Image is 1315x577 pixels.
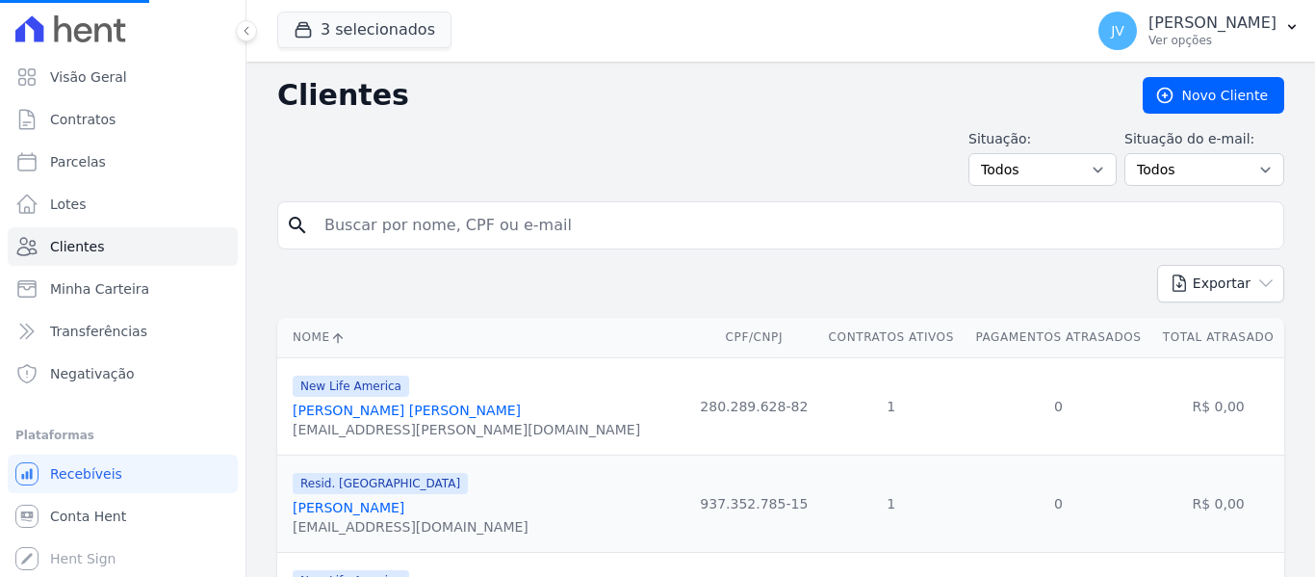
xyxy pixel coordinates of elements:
[1124,129,1284,149] label: Situação do e-mail:
[1152,357,1284,455] td: R$ 0,00
[50,195,87,214] span: Lotes
[50,110,116,129] span: Contratos
[8,455,238,493] a: Recebíveis
[1152,455,1284,552] td: R$ 0,00
[8,58,238,96] a: Visão Geral
[1148,13,1276,33] p: [PERSON_NAME]
[1148,33,1276,48] p: Ver opções
[965,357,1152,455] td: 0
[50,507,126,526] span: Conta Hent
[15,424,230,447] div: Plataformas
[8,227,238,266] a: Clientes
[313,206,1276,245] input: Buscar por nome, CPF ou e-mail
[293,517,529,537] div: [EMAIL_ADDRESS][DOMAIN_NAME]
[277,12,451,48] button: 3 selecionados
[50,152,106,171] span: Parcelas
[293,420,640,439] div: [EMAIL_ADDRESS][PERSON_NAME][DOMAIN_NAME]
[50,279,149,299] span: Minha Carteira
[1143,77,1284,114] a: Novo Cliente
[293,473,468,494] span: Resid. [GEOGRAPHIC_DATA]
[293,500,404,515] a: [PERSON_NAME]
[50,364,135,383] span: Negativação
[690,455,818,552] td: 937.352.785-15
[277,78,1112,113] h2: Clientes
[8,143,238,181] a: Parcelas
[1157,265,1284,302] button: Exportar
[50,464,122,484] span: Recebíveis
[965,318,1152,357] th: Pagamentos Atrasados
[50,237,104,256] span: Clientes
[286,214,309,237] i: search
[8,185,238,223] a: Lotes
[818,455,965,552] td: 1
[8,354,238,393] a: Negativação
[1152,318,1284,357] th: Total Atrasado
[690,357,818,455] td: 280.289.628-82
[1111,24,1124,38] span: JV
[293,403,521,418] a: [PERSON_NAME] [PERSON_NAME]
[965,455,1152,552] td: 0
[8,100,238,139] a: Contratos
[8,312,238,351] a: Transferências
[968,129,1117,149] label: Situação:
[293,376,409,397] span: New Life America
[8,497,238,536] a: Conta Hent
[50,67,127,87] span: Visão Geral
[1083,4,1315,58] button: JV [PERSON_NAME] Ver opções
[818,357,965,455] td: 1
[690,318,818,357] th: CPF/CNPJ
[8,270,238,308] a: Minha Carteira
[277,318,690,357] th: Nome
[818,318,965,357] th: Contratos Ativos
[50,322,147,341] span: Transferências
